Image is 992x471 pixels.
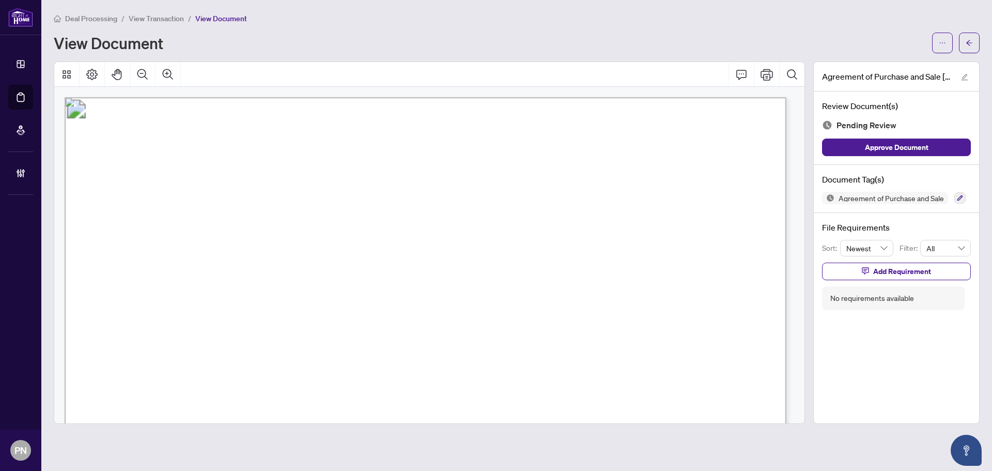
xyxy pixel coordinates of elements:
span: edit [961,73,968,81]
h4: Review Document(s) [822,100,971,112]
img: Document Status [822,120,832,130]
span: Pending Review [836,118,896,132]
span: arrow-left [966,39,973,47]
div: No requirements available [830,293,914,304]
span: ellipsis [939,39,946,47]
h4: Document Tag(s) [822,173,971,186]
h4: File Requirements [822,221,971,234]
button: Open asap [951,435,982,466]
span: View Transaction [129,14,184,23]
span: Newest [846,240,888,256]
span: Deal Processing [65,14,117,23]
button: Add Requirement [822,263,971,280]
span: All [926,240,965,256]
p: Sort: [822,242,840,254]
span: Add Requirement [873,263,931,280]
li: / [121,12,125,24]
span: home [54,15,61,22]
button: Approve Document [822,139,971,156]
li: / [188,12,191,24]
img: logo [8,8,33,27]
span: PN [14,443,27,458]
img: Status Icon [822,192,834,204]
span: View Document [195,14,247,23]
span: Agreement of Purchase and Sale [834,194,948,202]
h1: View Document [54,35,163,51]
span: Approve Document [865,139,928,156]
p: Filter: [900,242,920,254]
span: Agreement of Purchase and Sale [STREET_ADDRESS][PERSON_NAME] .pdf [822,70,951,83]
